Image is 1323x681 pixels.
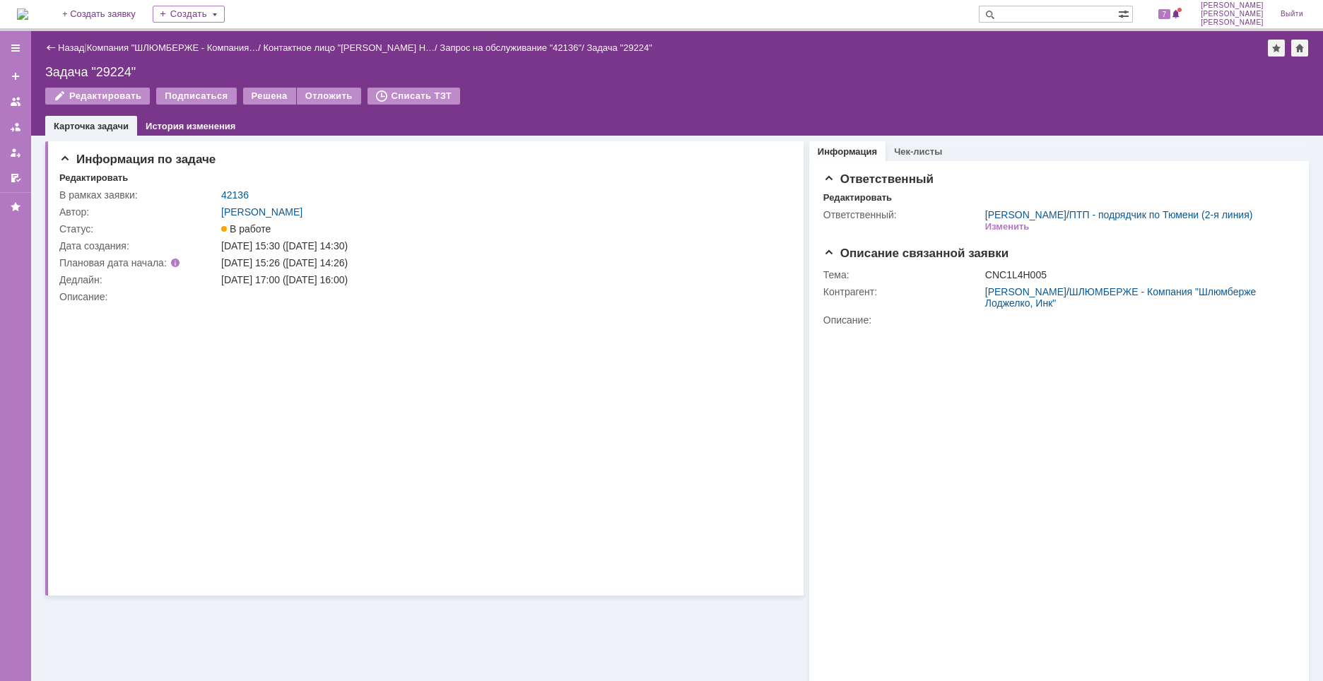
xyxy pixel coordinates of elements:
div: [DATE] 15:26 ([DATE] 14:26) [221,257,782,268]
a: Запрос на обслуживание "42136" [440,42,582,53]
div: Плановая дата начала: [59,257,201,268]
a: Заявки на командах [4,90,27,113]
a: Чек-листы [894,146,942,157]
a: [PERSON_NAME] [985,209,1066,220]
img: logo [17,8,28,20]
div: Редактировать [823,192,892,203]
div: Изменить [985,221,1030,232]
span: Описание связанной заявки [823,247,1009,260]
div: Дата создания: [59,240,218,251]
a: Перейти на домашнюю страницу [17,8,28,20]
div: Редактировать [59,172,128,184]
span: [PERSON_NAME] [1201,10,1264,18]
div: Добавить в избранное [1268,40,1285,57]
a: Контактное лицо "[PERSON_NAME] Н… [263,42,435,53]
div: Статус: [59,223,218,235]
div: / [440,42,587,53]
a: [PERSON_NAME] [985,286,1066,297]
div: Сделать домашней страницей [1291,40,1308,57]
a: Компания "ШЛЮМБЕРЖЕ - Компания… [87,42,259,53]
a: Назад [58,42,84,53]
div: Ответственный: [823,209,982,220]
a: История изменения [146,121,235,131]
div: [DATE] 17:00 ([DATE] 16:00) [221,274,782,285]
a: 42136 [221,189,249,201]
span: [PERSON_NAME] [1201,18,1264,27]
div: Автор: [59,206,218,218]
div: / [985,286,1288,309]
div: Задача "29224" [587,42,652,53]
a: [PERSON_NAME] [221,206,302,218]
span: Ответственный [823,172,934,186]
div: / [87,42,264,53]
div: [DATE] 15:30 ([DATE] 14:30) [221,240,782,251]
span: Информация по задаче [59,153,216,166]
div: | [84,42,86,52]
a: Создать заявку [4,65,27,88]
div: Тема: [823,269,982,280]
a: Карточка задачи [54,121,129,131]
a: Мои заявки [4,141,27,164]
span: 7 [1158,9,1171,19]
span: [PERSON_NAME] [1201,1,1264,10]
div: / [263,42,440,53]
a: ПТП - подрядчик по Тюмени (2-я линия) [1069,209,1253,220]
div: Создать [153,6,225,23]
div: Задача "29224" [45,65,1309,79]
div: Описание: [59,291,784,302]
a: Заявки в моей ответственности [4,116,27,138]
div: Контрагент: [823,286,982,297]
a: Мои согласования [4,167,27,189]
span: В работе [221,223,271,235]
div: / [985,209,1253,220]
a: Информация [818,146,877,157]
div: Дедлайн: [59,274,218,285]
div: В рамках заявки: [59,189,218,201]
a: ШЛЮМБЕРЖЕ - Компания "Шлюмберже Лоджелко, Инк" [985,286,1257,309]
div: Описание: [823,314,1290,326]
span: Расширенный поиск [1118,6,1132,20]
div: CNC1L4H005 [985,269,1288,280]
